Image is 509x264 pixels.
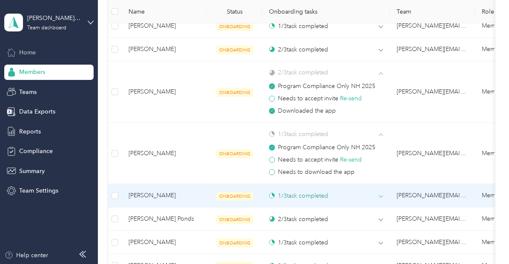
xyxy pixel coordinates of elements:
td: Alyssa Higgins [122,61,207,123]
td: ONBOARDING [207,61,262,123]
span: Members [19,68,45,77]
td: Tammie Welsh [122,184,207,207]
span: ONBOARDING [216,88,253,97]
td: laura.crow@navenhealth.com [390,14,475,38]
span: Program Compliance Only NH 2025 [278,82,375,91]
span: Needs to download the app [278,167,355,177]
span: ONBOARDING [216,215,253,224]
div: [PERSON_NAME][EMAIL_ADDRESS][PERSON_NAME][DOMAIN_NAME] [27,14,80,23]
span: ONBOARDING [216,192,253,201]
td: David M. Mellott [122,231,207,254]
span: [PERSON_NAME] [129,191,200,200]
div: Team dashboard [27,26,66,31]
span: Compliance [19,147,53,156]
span: Home [19,48,36,57]
td: laura.crow@navenhealth.com [390,38,475,61]
span: [PERSON_NAME] [129,87,200,97]
td: laura.crow@navenhealth.com [390,184,475,207]
span: ONBOARDING [216,238,253,247]
span: [PERSON_NAME] [129,45,200,54]
td: ONBOARDING [207,14,262,38]
span: [PERSON_NAME] [129,238,200,247]
span: [PERSON_NAME] Ponds [129,214,200,224]
div: 1 / 3 task completed [269,130,328,139]
td: Lora A. Ponds [122,207,207,231]
td: ONBOARDING [207,184,262,207]
span: Needs to accept invite [278,156,362,163]
span: Reports [19,127,41,136]
td: Erin Ruppel [122,14,207,38]
button: Help center [5,251,48,260]
span: Teams [19,88,37,97]
span: Needs to accept invite [278,95,362,102]
div: 2 / 3 task completed [269,68,328,77]
button: Re-send [340,155,362,165]
button: Re-send [340,94,362,103]
td: ONBOARDING [207,231,262,254]
span: Summary [19,167,45,176]
iframe: Everlance-gr Chat Button Frame [461,216,509,264]
td: ONBOARDING [207,207,262,231]
span: ONBOARDING [216,22,253,31]
td: laura.crow@navenhealth.com [390,61,475,123]
span: Team Settings [19,186,58,195]
span: Downloaded the app [278,106,336,116]
td: laura.crow@navenhealth.com [390,123,475,185]
span: Name [129,8,200,15]
td: Orquidea Soto [122,123,207,185]
span: ONBOARDING [216,45,253,54]
span: [PERSON_NAME] [129,21,200,31]
div: 1 / 3 task completed [269,238,328,247]
td: ONBOARDING [207,38,262,61]
td: ONBOARDING [207,123,262,185]
div: 1 / 3 task completed [269,22,328,31]
td: laura.crow@navenhealth.com [390,231,475,254]
span: Data Exports [19,107,55,116]
span: [PERSON_NAME] [129,149,200,158]
div: 2 / 3 task completed [269,45,328,54]
div: 1 / 3 task completed [269,191,328,200]
td: Michele J. Parrott [122,38,207,61]
td: laura.crow@navenhealth.com [390,207,475,231]
span: ONBOARDING [216,149,253,158]
span: Program Compliance Only NH 2025 [278,143,375,152]
div: 2 / 3 task completed [269,215,328,224]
